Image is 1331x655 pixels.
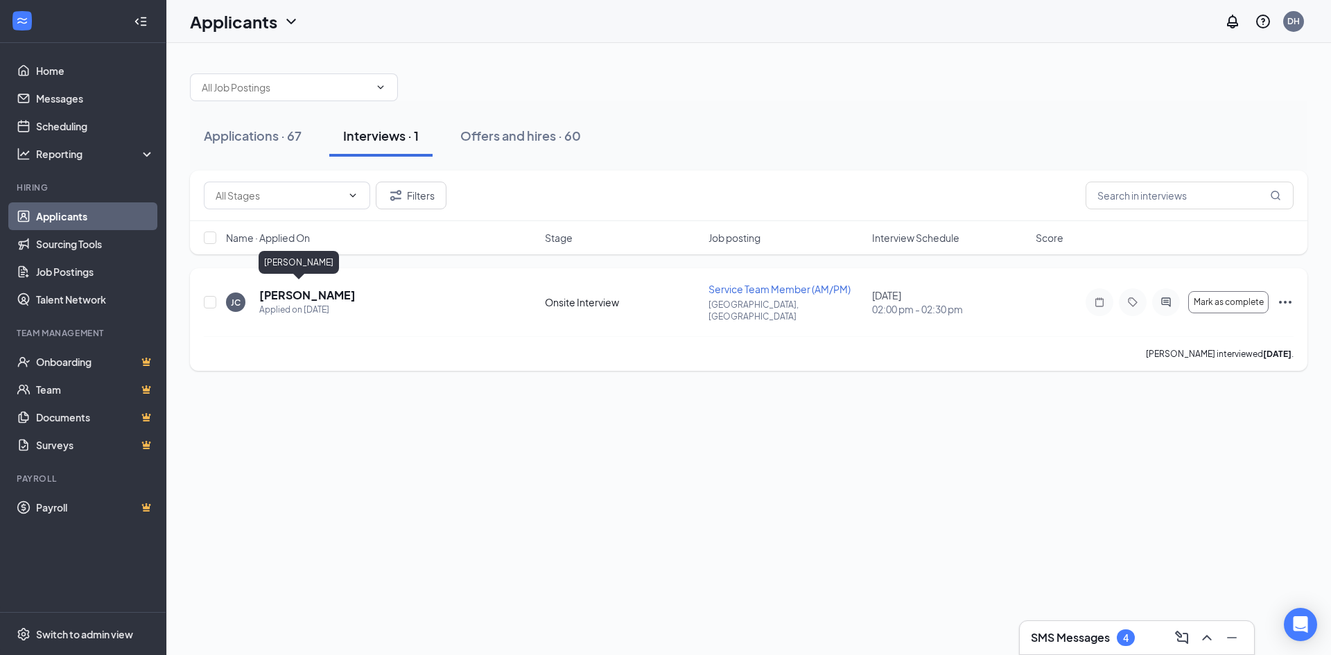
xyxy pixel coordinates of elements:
a: Sourcing Tools [36,230,155,258]
h1: Applicants [190,10,277,33]
a: TeamCrown [36,376,155,403]
svg: Note [1091,297,1108,308]
a: Talent Network [36,286,155,313]
svg: WorkstreamLogo [15,14,29,28]
div: [PERSON_NAME] [259,251,339,274]
div: Onsite Interview [545,295,700,309]
a: Home [36,57,155,85]
svg: ChevronDown [375,82,386,93]
span: Score [1036,231,1063,245]
div: Payroll [17,473,152,484]
span: Interview Schedule [872,231,959,245]
div: Team Management [17,327,152,339]
svg: MagnifyingGlass [1270,190,1281,201]
svg: ActiveChat [1158,297,1174,308]
b: [DATE] [1263,349,1291,359]
button: Filter Filters [376,182,446,209]
span: Job posting [708,231,760,245]
a: OnboardingCrown [36,348,155,376]
a: Messages [36,85,155,112]
div: Open Intercom Messenger [1284,608,1317,641]
div: Applied on [DATE] [259,303,356,317]
button: ChevronUp [1196,627,1218,649]
input: All Stages [216,188,342,203]
svg: QuestionInfo [1255,13,1271,30]
h3: SMS Messages [1031,630,1110,645]
span: Mark as complete [1194,297,1264,307]
a: Applicants [36,202,155,230]
div: Applications · 67 [204,127,302,144]
svg: ComposeMessage [1174,629,1190,646]
a: Scheduling [36,112,155,140]
span: Name · Applied On [226,231,310,245]
a: Job Postings [36,258,155,286]
div: Hiring [17,182,152,193]
button: ComposeMessage [1171,627,1193,649]
button: Minimize [1221,627,1243,649]
svg: ChevronDown [347,190,358,201]
p: [GEOGRAPHIC_DATA], [GEOGRAPHIC_DATA] [708,299,864,322]
a: PayrollCrown [36,494,155,521]
svg: Analysis [17,147,31,161]
div: JC [231,297,241,308]
div: Interviews · 1 [343,127,419,144]
div: Offers and hires · 60 [460,127,581,144]
svg: Ellipses [1277,294,1294,311]
input: All Job Postings [202,80,369,95]
svg: Settings [17,627,31,641]
span: Stage [545,231,573,245]
svg: Collapse [134,15,148,28]
svg: Notifications [1224,13,1241,30]
div: [DATE] [872,288,1027,316]
div: Switch to admin view [36,627,133,641]
span: Service Team Member (AM/PM) [708,283,851,295]
svg: ChevronDown [283,13,299,30]
svg: ChevronUp [1199,629,1215,646]
input: Search in interviews [1086,182,1294,209]
button: Mark as complete [1188,291,1269,313]
h5: [PERSON_NAME] [259,288,356,303]
div: 4 [1123,632,1129,644]
div: DH [1287,15,1300,27]
a: DocumentsCrown [36,403,155,431]
p: [PERSON_NAME] interviewed . [1146,348,1294,360]
svg: Filter [388,187,404,204]
div: Reporting [36,147,155,161]
span: 02:00 pm - 02:30 pm [872,302,1027,316]
svg: Minimize [1224,629,1240,646]
svg: Tag [1124,297,1141,308]
a: SurveysCrown [36,431,155,459]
